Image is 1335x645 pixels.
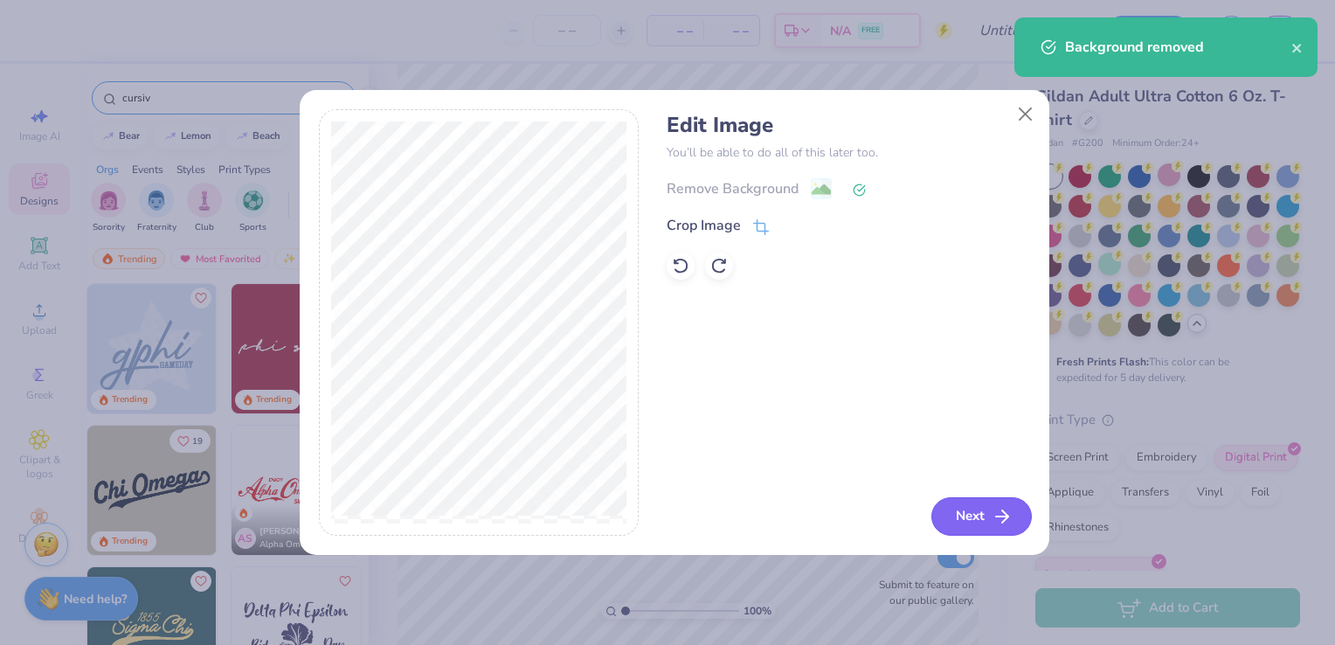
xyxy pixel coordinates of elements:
div: Background removed [1065,37,1291,58]
p: You’ll be able to do all of this later too. [667,143,1029,162]
button: Next [931,497,1032,536]
div: Crop Image [667,215,741,236]
button: Close [1008,97,1041,130]
h4: Edit Image [667,113,1029,138]
button: close [1291,37,1304,58]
